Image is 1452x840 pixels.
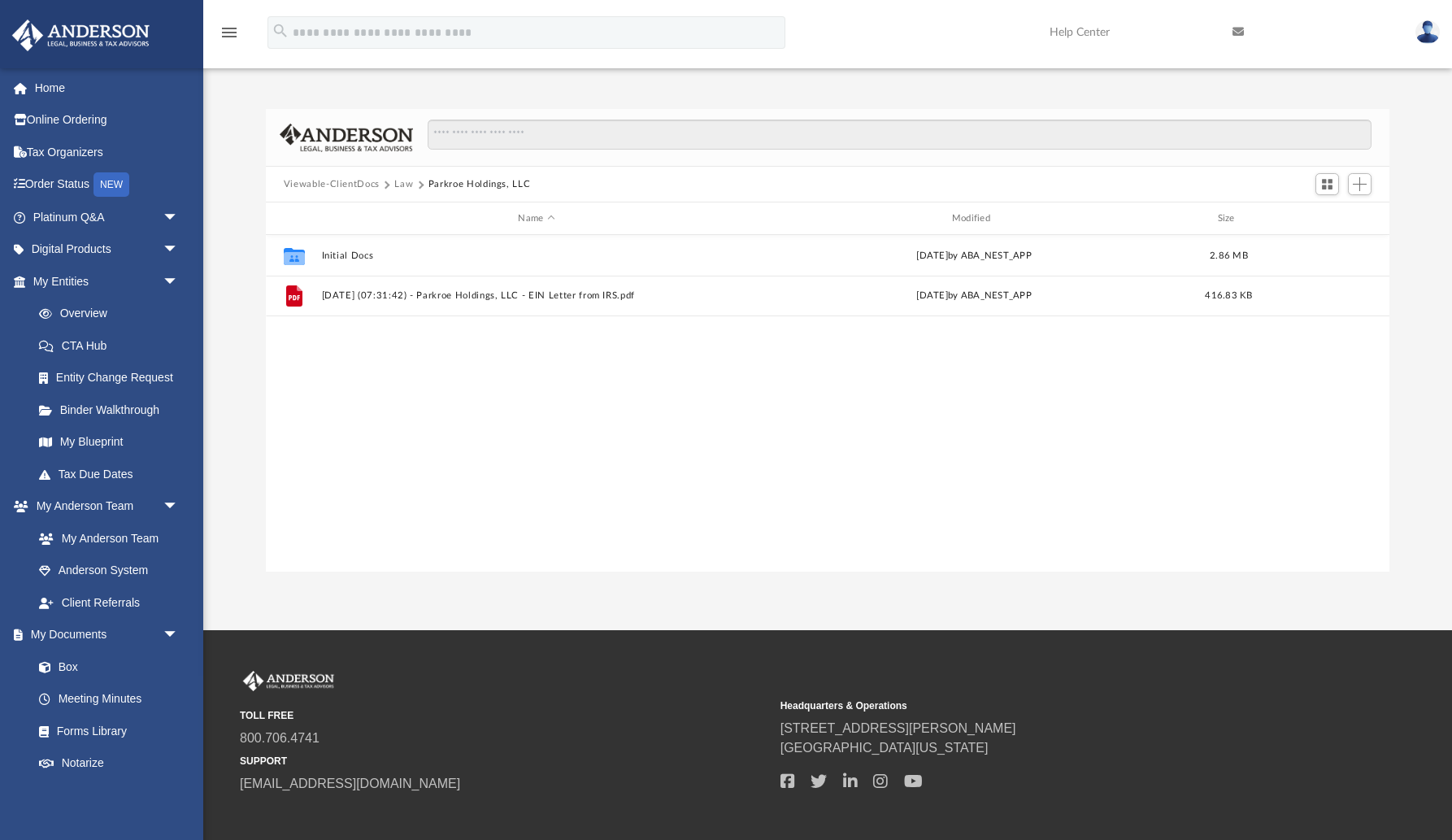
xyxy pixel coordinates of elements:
[11,779,195,812] a: Online Learningarrow_drop_down
[11,136,203,168] a: Tax Organizers
[220,31,239,42] a: menu
[163,779,195,812] span: arrow_drop_down
[163,201,195,234] span: arrow_drop_down
[23,522,187,555] a: My Anderson Team
[23,426,195,459] a: My Blueprint
[1348,173,1372,196] button: Add
[1196,211,1261,226] div: Size
[284,177,380,192] button: Viewable-ClientDocs
[240,671,337,692] img: Anderson Advisors Platinum Portal
[23,394,203,426] a: Binder Walkthrough
[394,177,413,192] button: Law
[266,235,1389,572] div: grid
[11,265,203,298] a: My Entitiesarrow_drop_down
[11,233,203,266] a: Digital Productsarrow_drop_down
[759,211,1189,226] div: Modified
[23,586,195,619] a: Client Referrals
[240,777,460,790] a: [EMAIL_ADDRESS][DOMAIN_NAME]
[1268,211,1382,226] div: id
[7,20,154,51] img: Anderson Advisors Platinum Portal
[759,289,1189,303] div: [DATE] by ABA_NEST_APP
[23,362,203,394] a: Entity Change Request
[11,168,203,202] a: Order StatusNEW
[240,731,320,745] a: 800.706.4741
[240,708,769,723] small: TOLL FREE
[273,211,314,226] div: id
[320,211,751,226] div: Name
[1415,20,1440,44] img: User Pic
[23,298,203,330] a: Overview
[11,490,195,523] a: My Anderson Teamarrow_drop_down
[1315,173,1340,196] button: Switch to Grid View
[23,555,195,587] a: Anderson System
[93,172,129,197] div: NEW
[23,683,195,716] a: Meeting Minutes
[23,458,203,490] a: Tax Due Dates
[11,201,203,233] a: Platinum Q&Aarrow_drop_down
[1210,251,1248,260] span: 2.86 MB
[240,754,769,768] small: SUPPORT
[220,23,239,42] i: menu
[163,490,195,524] span: arrow_drop_down
[163,619,195,652] span: arrow_drop_down
[11,619,195,651] a: My Documentsarrow_drop_down
[23,329,203,362] a: CTA Hub
[321,290,751,301] button: [DATE] (07:31:42) - Parkroe Holdings, LLC - EIN Letter from IRS.pdf
[759,249,1189,263] div: [DATE] by ABA_NEST_APP
[780,721,1016,735] a: [STREET_ADDRESS][PERSON_NAME]
[11,104,203,137] a: Online Ordering
[1205,291,1252,300] span: 416.83 KB
[163,233,195,267] span: arrow_drop_down
[428,177,531,192] button: Parkroe Holdings, LLC
[780,741,989,755] a: [GEOGRAPHIC_DATA][US_STATE]
[780,699,1310,713] small: Headquarters & Operations
[23,747,195,780] a: Notarize
[428,120,1372,150] input: Search files and folders
[163,265,195,298] span: arrow_drop_down
[321,250,751,261] button: Initial Docs
[23,651,187,683] a: Box
[11,72,203,104] a: Home
[272,22,289,40] i: search
[23,715,187,747] a: Forms Library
